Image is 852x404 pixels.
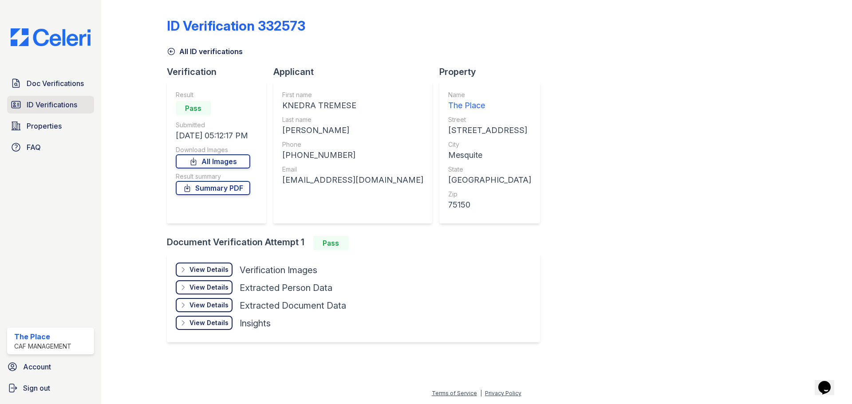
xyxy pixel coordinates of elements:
a: Name The Place [448,90,531,112]
div: Download Images [176,145,250,154]
div: 75150 [448,199,531,211]
div: The Place [14,331,71,342]
div: [PHONE_NUMBER] [282,149,423,161]
div: CAF Management [14,342,71,351]
a: All ID verifications [167,46,243,57]
span: Account [23,361,51,372]
span: Properties [27,121,62,131]
div: KNEDRA TREMESE [282,99,423,112]
div: [STREET_ADDRESS] [448,124,531,137]
div: Pass [176,101,211,115]
div: View Details [189,265,229,274]
a: Sign out [4,379,98,397]
div: View Details [189,283,229,292]
a: ID Verifications [7,96,94,114]
div: Extracted Document Data [240,299,346,312]
div: Name [448,90,531,99]
img: CE_Logo_Blue-a8612792a0a2168367f1c8372b55b34899dd931a85d93a1a3d3e32e68fde9ad4.png [4,28,98,46]
div: City [448,140,531,149]
div: View Details [189,301,229,310]
div: [GEOGRAPHIC_DATA] [448,174,531,186]
span: FAQ [27,142,41,153]
iframe: chat widget [815,369,843,395]
div: Insights [240,317,271,329]
div: Property [439,66,547,78]
div: First name [282,90,423,99]
a: Properties [7,117,94,135]
div: Last name [282,115,423,124]
span: Sign out [23,383,50,393]
div: Phone [282,140,423,149]
a: Privacy Policy [485,390,521,396]
div: Zip [448,190,531,199]
a: All Images [176,154,250,169]
div: State [448,165,531,174]
div: View Details [189,318,229,327]
a: Doc Verifications [7,75,94,92]
a: Summary PDF [176,181,250,195]
div: Verification [167,66,273,78]
div: | [480,390,482,396]
div: Street [448,115,531,124]
div: Email [282,165,423,174]
div: Extracted Person Data [240,282,332,294]
div: Document Verification Attempt 1 [167,236,547,250]
div: [EMAIL_ADDRESS][DOMAIN_NAME] [282,174,423,186]
div: Verification Images [240,264,317,276]
div: [DATE] 05:12:17 PM [176,129,250,142]
div: [PERSON_NAME] [282,124,423,137]
div: Submitted [176,121,250,129]
div: Pass [313,236,349,250]
span: Doc Verifications [27,78,84,89]
a: Terms of Service [432,390,477,396]
div: ID Verification 332573 [167,18,305,34]
a: Account [4,358,98,376]
a: FAQ [7,138,94,156]
div: Applicant [273,66,439,78]
div: The Place [448,99,531,112]
span: ID Verifications [27,99,77,110]
div: Result [176,90,250,99]
div: Mesquite [448,149,531,161]
div: Result summary [176,172,250,181]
